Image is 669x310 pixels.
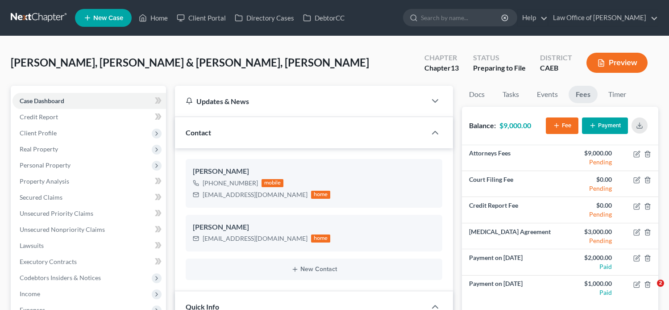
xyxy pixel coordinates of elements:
[639,280,660,301] iframe: Intercom live chat
[12,238,166,254] a: Lawsuits
[20,193,62,201] span: Secured Claims
[311,235,331,243] div: home
[582,117,628,134] button: Payment
[567,158,612,167] div: Pending
[462,223,560,249] td: [MEDICAL_DATA] Agreement
[567,201,612,210] div: $0.00
[12,109,166,125] a: Credit Report
[172,10,230,26] a: Client Portal
[586,53,648,73] button: Preview
[20,177,69,185] span: Property Analysis
[567,288,612,297] div: Paid
[567,227,612,236] div: $3,000.00
[20,290,40,297] span: Income
[567,279,612,288] div: $1,000.00
[567,184,612,193] div: Pending
[546,117,578,134] button: Fee
[203,179,258,188] div: [PHONE_NUMBER]
[462,197,560,223] td: Credit Report Fee
[540,63,572,73] div: CAEB
[20,97,64,105] span: Case Dashboard
[567,253,612,262] div: $2,000.00
[20,258,77,265] span: Executory Contracts
[20,242,44,249] span: Lawsuits
[203,190,307,199] div: [EMAIL_ADDRESS][DOMAIN_NAME]
[567,262,612,271] div: Paid
[193,266,436,273] button: New Contact
[469,121,496,130] strong: Balance:
[20,113,58,121] span: Credit Report
[462,145,560,171] td: Attorneys Fees
[311,191,331,199] div: home
[567,236,612,245] div: Pending
[567,210,612,219] div: Pending
[462,275,560,301] td: Payment on [DATE]
[230,10,299,26] a: Directory Cases
[567,149,612,158] div: $9,000.00
[462,86,492,103] a: Docs
[12,205,166,222] a: Unsecured Priority Claims
[540,53,572,63] div: District
[193,222,436,233] div: [PERSON_NAME]
[20,129,57,137] span: Client Profile
[20,274,101,281] span: Codebtors Insiders & Notices
[262,179,284,187] div: mobile
[530,86,565,103] a: Events
[12,173,166,189] a: Property Analysis
[299,10,349,26] a: DebtorCC
[473,63,526,73] div: Preparing to File
[567,175,612,184] div: $0.00
[569,86,598,103] a: Fees
[451,63,459,72] span: 13
[518,10,548,26] a: Help
[12,254,166,270] a: Executory Contracts
[134,10,172,26] a: Home
[186,96,416,106] div: Updates & News
[499,121,531,130] strong: $9,000.00
[12,189,166,205] a: Secured Claims
[12,93,166,109] a: Case Dashboard
[473,53,526,63] div: Status
[462,249,560,275] td: Payment on [DATE]
[193,166,436,177] div: [PERSON_NAME]
[20,145,58,153] span: Real Property
[657,280,664,287] span: 2
[421,9,503,26] input: Search by name...
[11,56,369,69] span: [PERSON_NAME], [PERSON_NAME] & [PERSON_NAME], [PERSON_NAME]
[12,222,166,238] a: Unsecured Nonpriority Claims
[548,10,658,26] a: Law Office of [PERSON_NAME]
[186,128,211,137] span: Contact
[20,226,105,233] span: Unsecured Nonpriority Claims
[424,53,459,63] div: Chapter
[93,15,123,21] span: New Case
[601,86,633,103] a: Timer
[20,161,71,169] span: Personal Property
[203,234,307,243] div: [EMAIL_ADDRESS][DOMAIN_NAME]
[424,63,459,73] div: Chapter
[20,209,93,217] span: Unsecured Priority Claims
[495,86,526,103] a: Tasks
[462,171,560,197] td: Court Filing Fee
